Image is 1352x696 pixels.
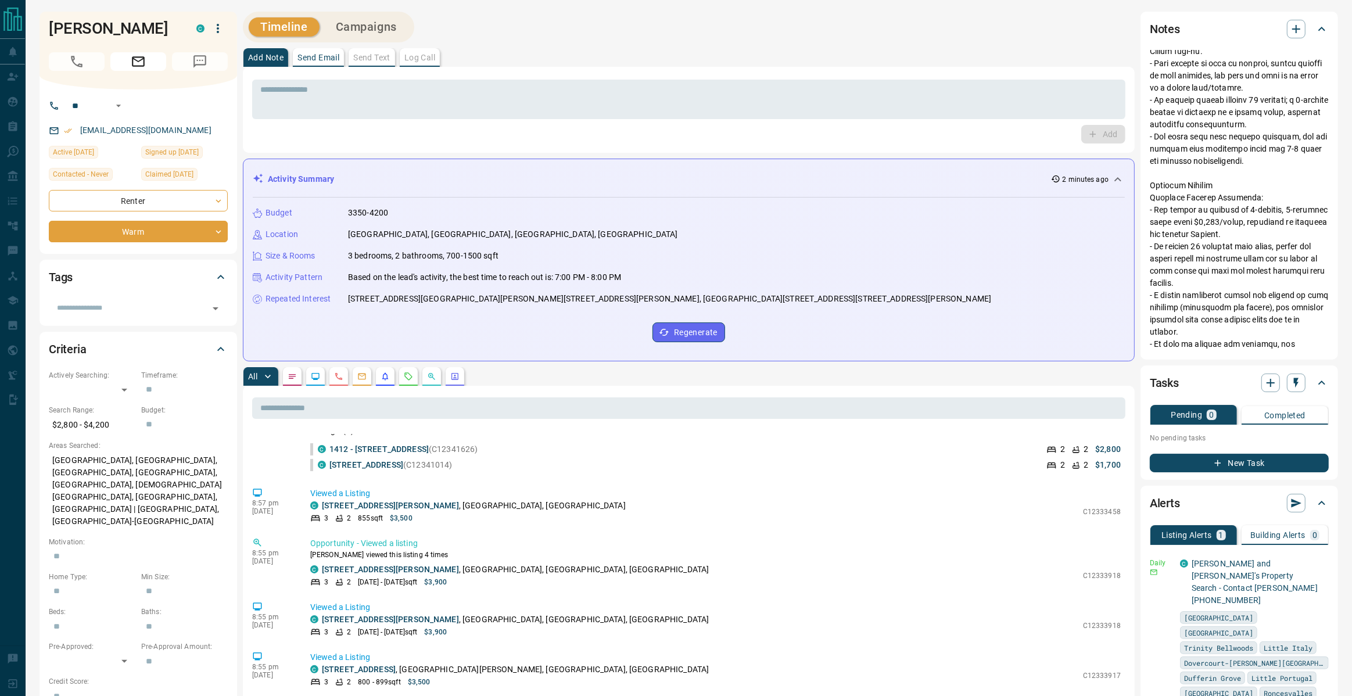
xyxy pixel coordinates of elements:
[141,607,228,617] p: Baths:
[266,293,331,305] p: Repeated Interest
[1209,411,1214,419] p: 0
[1063,174,1109,185] p: 2 minutes ago
[141,370,228,381] p: Timeframe:
[310,651,1121,663] p: Viewed a Listing
[358,627,417,637] p: [DATE] - [DATE] sqft
[1180,559,1188,568] div: condos.ca
[266,207,292,219] p: Budget
[329,444,429,454] a: 1412 - [STREET_ADDRESS]
[110,52,166,71] span: Email
[329,443,478,455] p: (C12341626)
[49,146,135,162] div: Tue Aug 12 2025
[1312,531,1317,539] p: 0
[145,146,199,158] span: Signed up [DATE]
[1150,558,1173,568] p: Daily
[322,665,396,674] a: [STREET_ADDRESS]
[322,614,709,626] p: , [GEOGRAPHIC_DATA], [GEOGRAPHIC_DATA], [GEOGRAPHIC_DATA]
[652,322,725,342] button: Regenerate
[1192,559,1318,605] a: [PERSON_NAME] and [PERSON_NAME]'s Property Search - Contact [PERSON_NAME] [PHONE_NUMBER]
[253,168,1125,190] div: Activity Summary2 minutes ago
[347,677,351,687] p: 2
[141,641,228,652] p: Pre-Approval Amount:
[348,207,388,219] p: 3350-4200
[268,173,334,185] p: Activity Summary
[1083,670,1121,681] p: C12333917
[49,268,73,286] h2: Tags
[1084,459,1088,471] p: 2
[1184,642,1253,654] span: Trinity Bellwoods
[310,537,1121,550] p: Opportunity - Viewed a listing
[311,372,320,381] svg: Lead Browsing Activity
[310,501,318,510] div: condos.ca
[381,372,390,381] svg: Listing Alerts
[408,677,431,687] p: $3,500
[266,250,315,262] p: Size & Rooms
[49,676,228,687] p: Credit Score:
[1184,657,1325,669] span: Dovercourt-[PERSON_NAME][GEOGRAPHIC_DATA]
[348,271,621,284] p: Based on the lead's activity, the best time to reach out is: 7:00 PM - 8:00 PM
[1150,374,1179,392] h2: Tasks
[252,613,293,621] p: 8:55 pm
[347,627,351,637] p: 2
[248,372,257,381] p: All
[322,565,459,574] a: [STREET_ADDRESS][PERSON_NAME]
[348,250,499,262] p: 3 bedrooms, 2 bathrooms, 700-1500 sqft
[324,677,328,687] p: 3
[329,460,403,469] a: [STREET_ADDRESS]
[49,190,228,211] div: Renter
[404,372,413,381] svg: Requests
[318,461,326,469] div: condos.ca
[358,513,383,523] p: 855 sqft
[310,615,318,623] div: condos.ca
[266,228,298,241] p: Location
[1150,568,1158,576] svg: Email
[1150,429,1329,447] p: No pending tasks
[49,52,105,71] span: No Number
[1150,15,1329,43] div: Notes
[1150,369,1329,397] div: Tasks
[322,663,709,676] p: , [GEOGRAPHIC_DATA][PERSON_NAME], [GEOGRAPHIC_DATA], [GEOGRAPHIC_DATA]
[1150,454,1329,472] button: New Task
[1150,489,1329,517] div: Alerts
[1083,507,1121,517] p: C12333458
[49,340,87,358] h2: Criteria
[1161,531,1212,539] p: Listing Alerts
[49,537,228,547] p: Motivation:
[390,513,413,523] p: $3,500
[112,99,125,113] button: Open
[49,415,135,435] p: $2,800 - $4,200
[1250,531,1306,539] p: Building Alerts
[1264,411,1306,419] p: Completed
[49,370,135,381] p: Actively Searching:
[172,52,228,71] span: No Number
[49,221,228,242] div: Warm
[248,53,284,62] p: Add Note
[1184,612,1253,623] span: [GEOGRAPHIC_DATA]
[427,372,436,381] svg: Opportunities
[424,627,447,637] p: $3,900
[348,228,678,241] p: [GEOGRAPHIC_DATA], [GEOGRAPHIC_DATA], [GEOGRAPHIC_DATA], [GEOGRAPHIC_DATA]
[1184,627,1253,638] span: [GEOGRAPHIC_DATA]
[310,550,1121,560] p: [PERSON_NAME] viewed this listing 4 times
[49,405,135,415] p: Search Range:
[196,24,205,33] div: condos.ca
[252,549,293,557] p: 8:55 pm
[297,53,339,62] p: Send Email
[318,445,326,453] div: condos.ca
[324,513,328,523] p: 3
[288,372,297,381] svg: Notes
[1095,459,1121,471] p: $1,700
[141,146,228,162] div: Mon Aug 11 2025
[322,500,626,512] p: , [GEOGRAPHIC_DATA], [GEOGRAPHIC_DATA]
[1251,672,1312,684] span: Little Portugal
[347,513,351,523] p: 2
[1083,571,1121,581] p: C12333918
[322,564,709,576] p: , [GEOGRAPHIC_DATA], [GEOGRAPHIC_DATA], [GEOGRAPHIC_DATA]
[322,615,459,624] a: [STREET_ADDRESS][PERSON_NAME]
[266,271,322,284] p: Activity Pattern
[53,146,94,158] span: Active [DATE]
[450,372,460,381] svg: Agent Actions
[64,127,72,135] svg: Email Verified
[49,263,228,291] div: Tags
[49,607,135,617] p: Beds:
